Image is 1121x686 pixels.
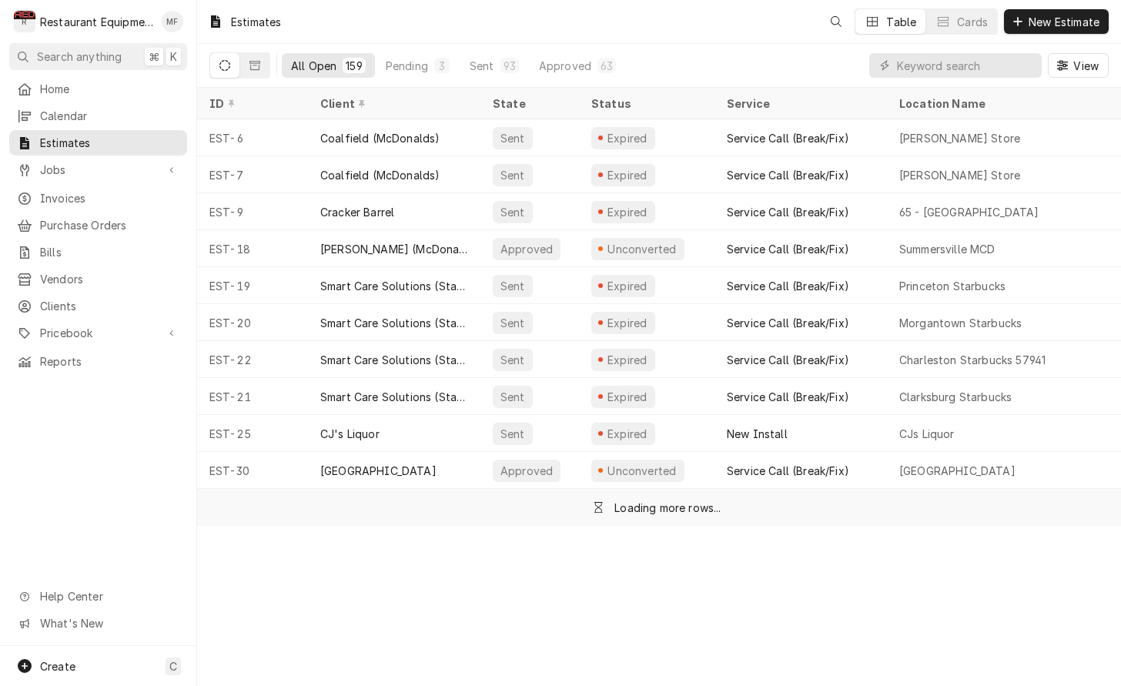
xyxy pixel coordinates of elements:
div: Service Call (Break/Fix) [727,389,849,405]
div: Smart Care Solutions (Starbucks Corporate) [320,352,468,368]
div: Cracker Barrel [320,204,394,220]
div: Madyson Fisher's Avatar [162,11,183,32]
span: Create [40,660,75,673]
div: [PERSON_NAME] (McDonalds Group) [320,241,468,257]
div: Service Call (Break/Fix) [727,167,849,183]
span: New Estimate [1026,14,1103,30]
div: CJs Liquor [899,426,955,442]
a: Go to Jobs [9,157,187,182]
a: Clients [9,293,187,319]
a: Estimates [9,130,187,156]
span: Purchase Orders [40,217,179,233]
div: Expired [605,315,649,331]
div: Sent [499,130,527,146]
div: Expired [605,389,649,405]
div: Unconverted [606,463,678,479]
div: Expired [605,352,649,368]
div: New Install [727,426,788,442]
div: Expired [605,278,649,294]
span: Reports [40,353,179,370]
div: 3 [437,58,447,74]
div: Expired [605,204,649,220]
button: Search anything⌘K [9,43,187,70]
div: EST-18 [197,230,308,267]
div: Morgantown Starbucks [899,315,1022,331]
button: New Estimate [1004,9,1109,34]
div: EST-22 [197,341,308,378]
span: Clients [40,298,179,314]
a: Home [9,76,187,102]
div: Approved [539,58,591,74]
div: Sent [499,389,527,405]
div: All Open [291,58,336,74]
div: EST-6 [197,119,308,156]
span: Jobs [40,162,156,178]
span: Help Center [40,588,178,604]
div: 63 [601,58,613,74]
div: Pending [386,58,428,74]
div: 93 [504,58,516,74]
div: Sent [499,204,527,220]
input: Keyword search [897,53,1034,78]
div: Approved [499,241,554,257]
div: Restaurant Equipment Diagnostics's Avatar [14,11,35,32]
div: Smart Care Solutions (Starbucks Corporate) [320,315,468,331]
div: EST-7 [197,156,308,193]
div: Table [886,14,916,30]
div: Sent [470,58,494,74]
a: Go to Help Center [9,584,187,609]
div: Service Call (Break/Fix) [727,315,849,331]
div: [PERSON_NAME] Store [899,130,1020,146]
div: Expired [605,167,649,183]
div: 159 [346,58,362,74]
span: C [169,658,177,674]
span: Estimates [40,135,179,151]
div: Clarksburg Starbucks [899,389,1012,405]
div: Coalfield (McDonalds) [320,167,440,183]
div: Sent [499,167,527,183]
div: Smart Care Solutions (Starbucks Corporate) [320,278,468,294]
div: Loading more rows... [614,500,721,516]
div: EST-20 [197,304,308,341]
div: Expired [605,130,649,146]
div: Client [320,95,465,112]
div: CJ's Liquor [320,426,380,442]
span: Home [40,81,179,97]
span: K [170,49,177,65]
div: Expired [605,426,649,442]
div: 65 - [GEOGRAPHIC_DATA] [899,204,1039,220]
div: ID [209,95,293,112]
div: Charleston Starbucks 57941 [899,352,1046,368]
div: Service Call (Break/Fix) [727,241,849,257]
div: Summersville MCD [899,241,996,257]
div: R [14,11,35,32]
div: Service Call (Break/Fix) [727,463,849,479]
div: EST-21 [197,378,308,415]
a: Vendors [9,266,187,292]
div: Princeton Starbucks [899,278,1006,294]
span: Search anything [37,49,122,65]
a: Invoices [9,186,187,211]
div: Service Call (Break/Fix) [727,130,849,146]
a: Reports [9,349,187,374]
span: Pricebook [40,325,156,341]
div: Cards [957,14,988,30]
div: [PERSON_NAME] Store [899,167,1020,183]
a: Calendar [9,103,187,129]
span: View [1070,58,1102,74]
span: Vendors [40,271,179,287]
span: What's New [40,615,178,631]
div: Service [727,95,872,112]
button: Open search [824,9,848,34]
div: EST-9 [197,193,308,230]
div: Status [591,95,699,112]
a: Go to What's New [9,611,187,636]
div: Smart Care Solutions (Starbucks Corporate) [320,389,468,405]
div: Sent [499,278,527,294]
div: Coalfield (McDonalds) [320,130,440,146]
div: Unconverted [606,241,678,257]
div: Service Call (Break/Fix) [727,278,849,294]
span: Invoices [40,190,179,206]
span: Bills [40,244,179,260]
div: Location Name [899,95,1093,112]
